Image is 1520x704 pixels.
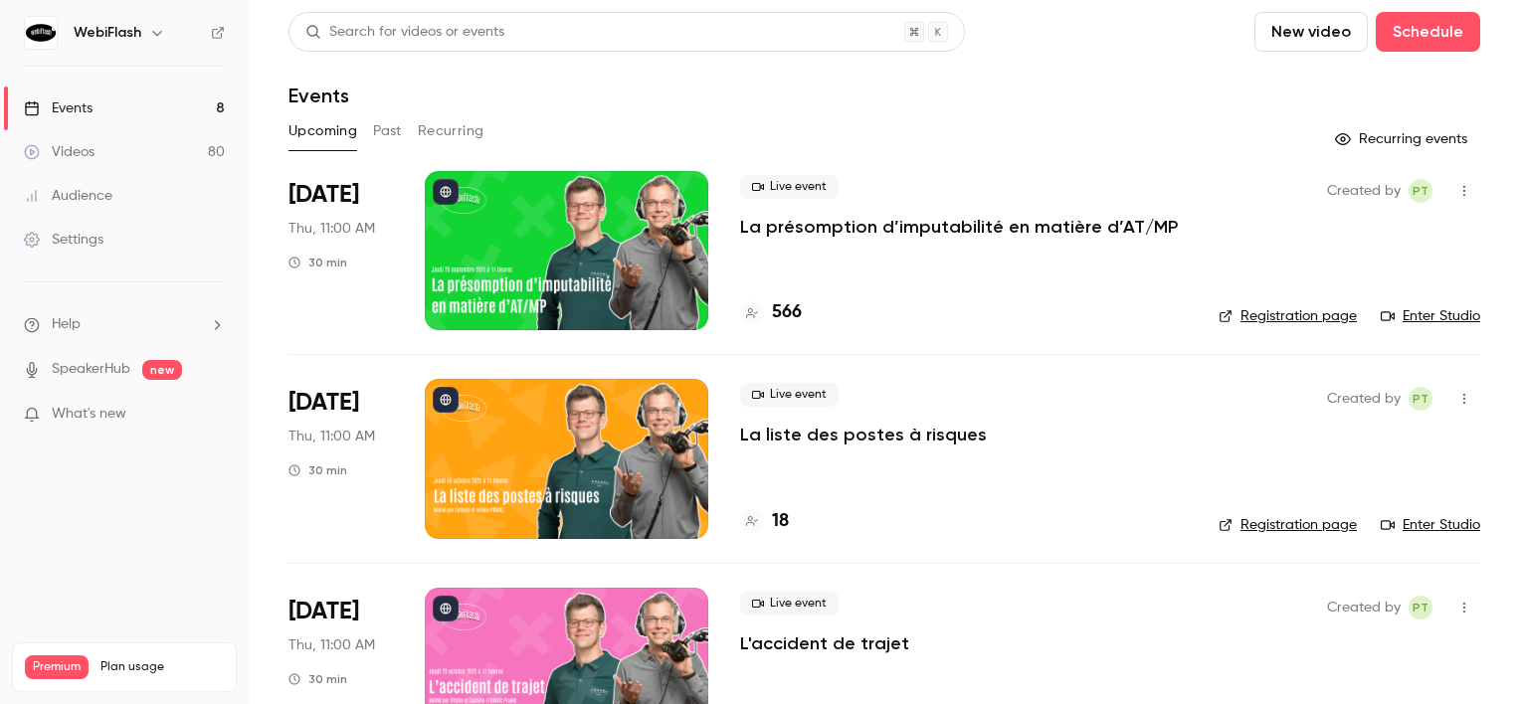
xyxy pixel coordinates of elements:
[373,115,402,147] button: Past
[740,175,839,199] span: Live event
[25,17,57,49] img: WebiFlash
[740,215,1178,239] a: La présomption d’imputabilité en matière d’AT/MP
[288,387,359,419] span: [DATE]
[772,508,789,535] h4: 18
[24,230,103,250] div: Settings
[740,631,909,655] a: L'accident de trajet
[288,171,393,330] div: Sep 25 Thu, 11:00 AM (Europe/Paris)
[288,427,375,446] span: Thu, 11:00 AM
[288,635,375,655] span: Thu, 11:00 AM
[740,299,802,326] a: 566
[1413,179,1428,203] span: PT
[1409,596,1432,619] span: Pauline TERRIEN
[52,314,81,335] span: Help
[1381,515,1480,535] a: Enter Studio
[142,360,182,380] span: new
[772,299,802,326] h4: 566
[52,359,130,380] a: SpeakerHub
[24,186,112,206] div: Audience
[288,671,347,687] div: 30 min
[288,179,359,211] span: [DATE]
[1219,306,1357,326] a: Registration page
[1326,123,1480,155] button: Recurring events
[288,596,359,627] span: [DATE]
[201,406,225,424] iframe: Noticeable Trigger
[418,115,484,147] button: Recurring
[305,22,504,43] div: Search for videos or events
[740,423,987,446] a: La liste des postes à risques
[100,659,224,675] span: Plan usage
[1219,515,1357,535] a: Registration page
[1409,179,1432,203] span: Pauline TERRIEN
[52,404,126,425] span: What's new
[288,115,357,147] button: Upcoming
[288,379,393,538] div: Oct 9 Thu, 11:00 AM (Europe/Paris)
[288,255,347,270] div: 30 min
[740,383,839,407] span: Live event
[288,219,375,239] span: Thu, 11:00 AM
[1376,12,1480,52] button: Schedule
[25,655,89,679] span: Premium
[288,84,349,107] h1: Events
[740,592,839,616] span: Live event
[24,98,93,118] div: Events
[1327,596,1401,619] span: Created by
[1413,387,1428,411] span: PT
[288,462,347,478] div: 30 min
[1413,596,1428,619] span: PT
[1327,387,1401,411] span: Created by
[74,23,141,43] h6: WebiFlash
[1254,12,1368,52] button: New video
[1327,179,1401,203] span: Created by
[740,508,789,535] a: 18
[24,314,225,335] li: help-dropdown-opener
[1409,387,1432,411] span: Pauline TERRIEN
[24,142,95,162] div: Videos
[1381,306,1480,326] a: Enter Studio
